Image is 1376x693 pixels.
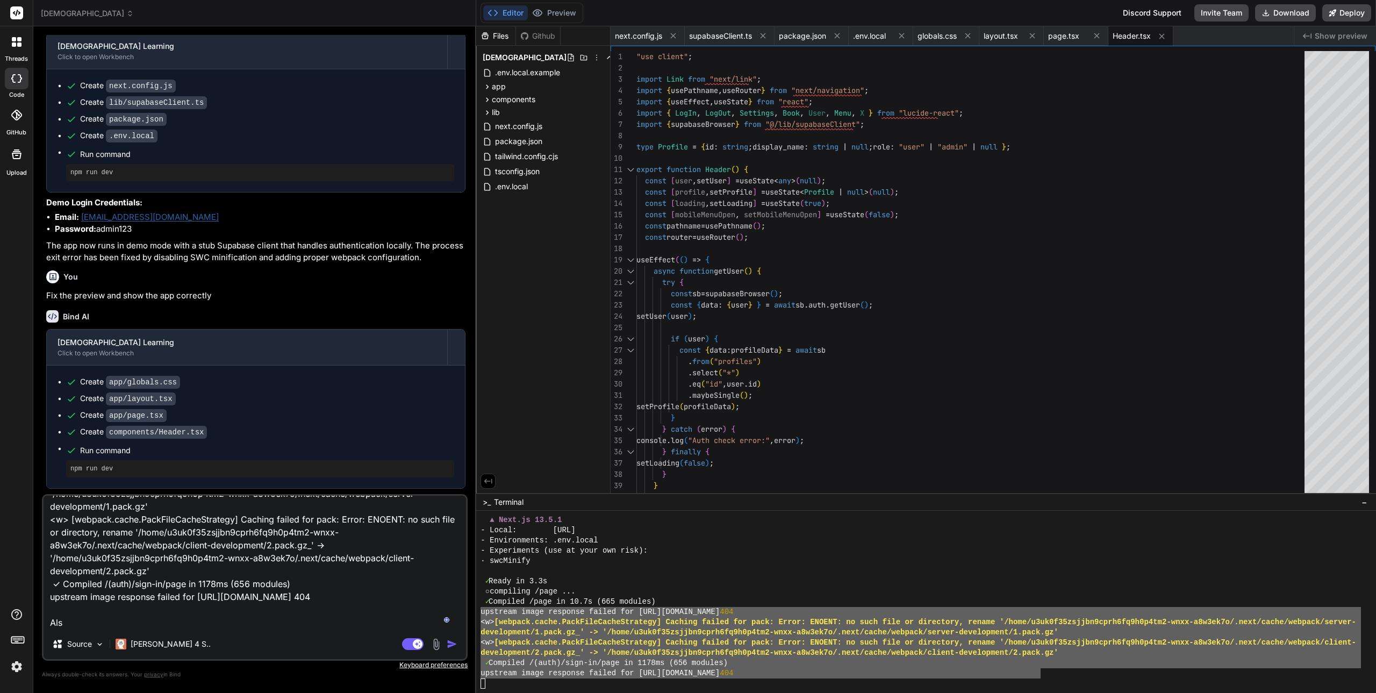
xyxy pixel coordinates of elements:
[636,52,688,61] span: "use client"
[937,142,967,152] span: "admin"
[8,658,26,676] img: settings
[645,232,666,242] span: const
[675,108,697,118] span: LogIn
[666,119,671,129] span: {
[705,345,709,355] span: {
[636,74,662,84] span: import
[494,165,541,178] span: tsconfig.json
[744,266,748,276] span: (
[106,130,157,142] code: .env.local
[918,31,957,41] span: globals.css
[752,198,757,208] span: ]
[611,153,622,164] div: 10
[1048,31,1079,41] span: page.tsx
[636,108,662,118] span: import
[972,142,976,152] span: |
[1002,142,1006,152] span: }
[894,210,899,219] span: ;
[869,142,873,152] span: ;
[761,221,765,231] span: ;
[623,164,637,175] div: Click to collapse the range.
[860,119,864,129] span: ;
[46,240,465,264] p: The app now runs in demo mode with a stub Supabase client that handles authentication locally. Th...
[714,142,718,152] span: :
[666,232,692,242] span: router
[611,232,622,243] div: 17
[697,232,735,242] span: useRouter
[894,187,899,197] span: ;
[6,168,27,177] label: Upload
[611,198,622,209] div: 14
[679,277,684,287] span: {
[778,289,783,298] span: ;
[709,74,757,84] span: "next/link"
[722,142,748,152] span: string
[826,198,830,208] span: ;
[808,300,826,310] span: auth
[813,142,838,152] span: string
[744,165,748,174] span: {
[58,41,436,52] div: [DEMOGRAPHIC_DATA] Learning
[611,209,622,220] div: 15
[671,210,675,219] span: [
[709,345,727,355] span: data
[869,187,873,197] span: (
[851,108,856,118] span: ,
[800,198,804,208] span: (
[735,119,740,129] span: }
[808,97,813,106] span: ;
[1361,497,1367,508] span: −
[830,300,860,310] span: getUser
[701,289,705,298] span: =
[611,277,622,288] div: 21
[684,255,688,265] span: )
[611,254,622,266] div: 19
[701,300,718,310] span: data
[692,311,697,321] span: ;
[611,51,622,62] div: 1
[869,300,873,310] span: ;
[671,198,675,208] span: [
[765,119,860,129] span: "@/lib/supabaseClient"
[1359,494,1370,511] button: −
[116,639,126,649] img: Claude 4 Sonnet
[791,176,795,185] span: >
[675,176,692,185] span: user
[752,221,757,231] span: (
[615,31,662,41] span: next.config.js
[761,198,765,208] span: =
[864,187,869,197] span: >
[727,300,731,310] span: {
[58,349,436,358] div: Click to open Workbench
[494,120,543,133] span: next.config.js
[671,119,735,129] span: supabaseBrowser
[611,96,622,108] div: 5
[705,289,770,298] span: supabaseBrowser
[106,96,207,109] code: lib/supabaseClient.ts
[709,97,714,106] span: ,
[804,198,821,208] span: true
[1113,31,1151,41] span: Header.tsx
[106,113,167,126] code: package.json
[869,210,890,219] span: false
[765,187,800,197] span: useState
[80,149,454,160] span: Run command
[636,85,662,95] span: import
[877,108,894,118] span: from
[80,113,167,125] div: Create
[528,5,580,20] button: Preview
[689,31,752,41] span: supabaseClient.ts
[80,97,207,108] div: Create
[671,311,688,321] span: user
[817,210,821,219] span: ]
[752,142,804,152] span: display_name
[808,108,826,118] span: User
[853,31,886,41] span: .env.local
[834,108,851,118] span: Menu
[688,74,705,84] span: from
[705,334,709,344] span: )
[864,85,869,95] span: ;
[783,108,800,118] span: Book
[701,221,705,231] span: =
[959,108,963,118] span: ;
